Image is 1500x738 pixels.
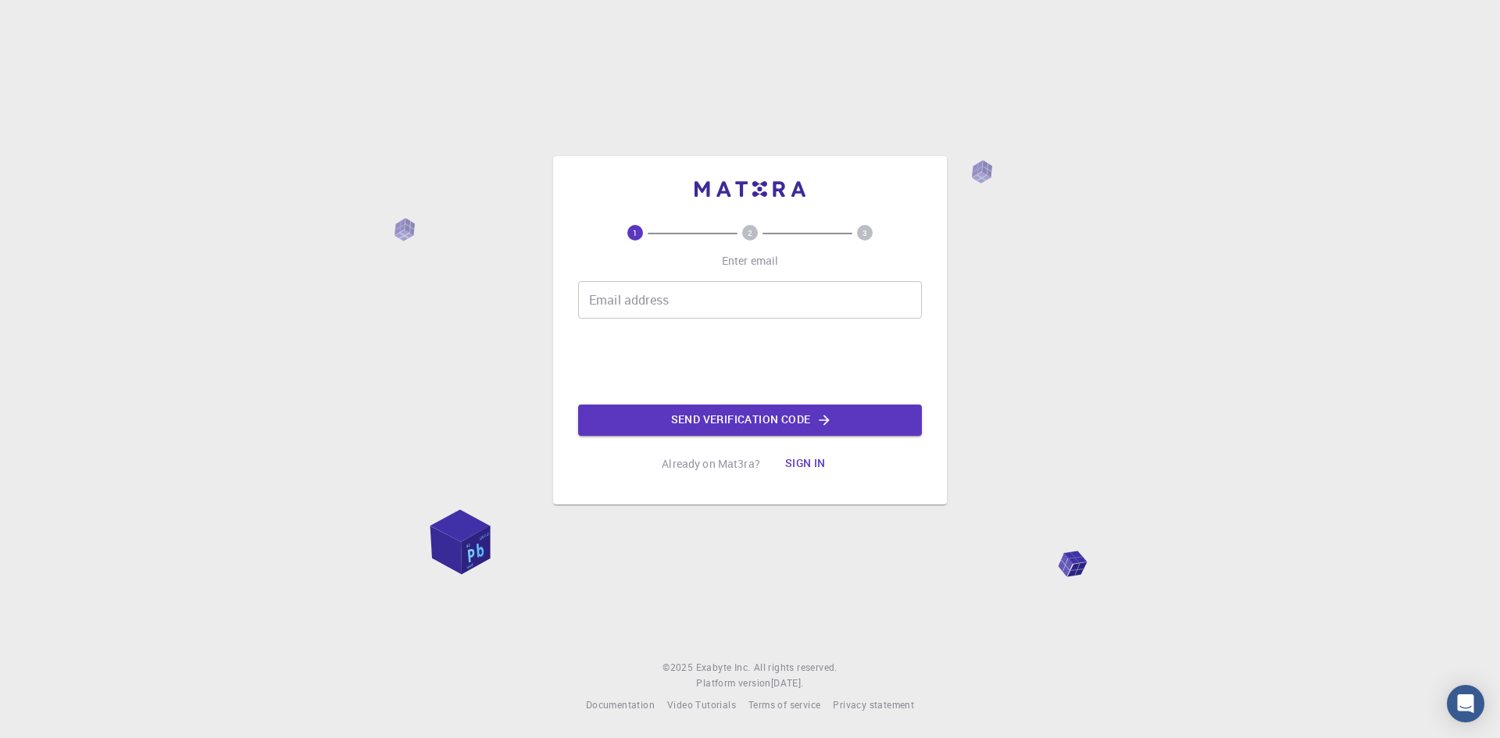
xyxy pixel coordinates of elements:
[722,253,779,269] p: Enter email
[667,698,736,711] span: Video Tutorials
[662,660,695,676] span: © 2025
[696,660,751,676] a: Exabyte Inc.
[631,331,869,392] iframe: reCAPTCHA
[862,227,867,238] text: 3
[754,660,837,676] span: All rights reserved.
[748,698,820,711] span: Terms of service
[833,698,914,711] span: Privacy statement
[748,697,820,713] a: Terms of service
[833,697,914,713] a: Privacy statement
[748,227,752,238] text: 2
[662,456,760,472] p: Already on Mat3ra?
[586,697,655,713] a: Documentation
[696,676,770,691] span: Platform version
[773,448,838,480] button: Sign in
[578,405,922,436] button: Send verification code
[633,227,637,238] text: 1
[586,698,655,711] span: Documentation
[696,661,751,673] span: Exabyte Inc.
[1447,685,1484,722] div: Open Intercom Messenger
[771,676,804,691] a: [DATE].
[771,676,804,689] span: [DATE] .
[667,697,736,713] a: Video Tutorials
